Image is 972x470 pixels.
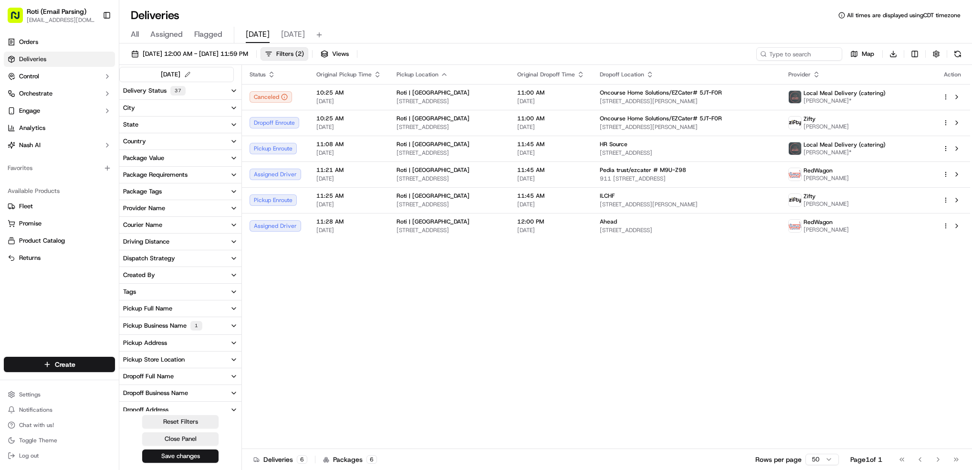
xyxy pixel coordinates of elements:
button: Create [4,357,115,372]
span: RedWagon [804,167,833,174]
span: 10:25 AM [316,115,381,122]
span: Deliveries [19,55,46,64]
span: Map [862,50,874,58]
button: Driving Distance [119,234,241,250]
button: Dispatch Strategy [119,250,241,267]
div: Dropoff Address [123,406,168,414]
span: Roti | [GEOGRAPHIC_DATA] [397,218,470,225]
div: State [123,120,138,129]
button: Nash AI [4,138,115,153]
span: Toggle Theme [19,437,57,444]
button: Refresh [951,47,964,61]
button: Reset Filters [142,415,219,428]
div: Favorites [4,160,115,176]
span: HR Source [600,140,627,148]
div: [DATE] [161,69,193,80]
button: Country [119,133,241,150]
span: Orders [19,38,38,46]
a: Promise [8,219,111,228]
span: 10:25 AM [316,89,381,96]
h1: Deliveries [131,8,179,23]
p: Rows per page [755,455,802,464]
span: Pedia trust/ezcater # M9U-Z98 [600,166,686,174]
div: 1 [190,321,202,331]
button: City [119,100,241,116]
span: Filters [276,50,304,58]
a: Product Catalog [8,236,111,245]
span: 11:00 AM [517,115,585,122]
div: 6 [297,455,307,464]
span: Chat with us! [19,421,54,429]
button: Product Catalog [4,233,115,248]
span: 11:00 AM [517,89,585,96]
img: time_to_eat_nevada_logo [789,220,801,232]
a: Analytics [4,120,115,136]
button: Filters(2) [261,47,308,61]
span: [STREET_ADDRESS][PERSON_NAME] [600,97,773,105]
button: Created By [119,267,241,283]
button: State [119,117,241,133]
span: 11:45 AM [517,140,585,148]
div: Dropoff Business Name [123,389,188,397]
button: Fleet [4,199,115,214]
div: Country [123,137,146,146]
span: [PERSON_NAME] [804,123,849,130]
button: Views [316,47,353,61]
button: Courier Name [119,217,241,233]
div: 6 [366,455,377,464]
span: RedWagon [804,218,833,226]
button: Pickup Store Location [119,352,241,368]
span: [STREET_ADDRESS] [397,226,502,234]
span: 11:08 AM [316,140,381,148]
button: Map [846,47,878,61]
div: Driving Distance [123,237,169,246]
span: [EMAIL_ADDRESS][DOMAIN_NAME] [27,16,95,24]
span: [DATE] [517,226,585,234]
span: 11:45 AM [517,166,585,174]
span: [STREET_ADDRESS] [600,149,773,157]
span: [DATE] [316,97,381,105]
div: Canceled [250,91,292,103]
span: Pickup Location [397,71,439,78]
button: Dropoff Full Name [119,368,241,385]
span: [STREET_ADDRESS] [397,149,502,157]
button: Returns [4,250,115,266]
img: lmd_logo.png [789,91,801,103]
span: Control [19,72,39,81]
img: time_to_eat_nevada_logo [789,168,801,181]
span: Original Pickup Time [316,71,372,78]
button: Orchestrate [4,86,115,101]
button: Provider Name [119,200,241,216]
button: Toggle Theme [4,434,115,447]
button: Settings [4,388,115,401]
span: [STREET_ADDRESS][PERSON_NAME] [600,123,773,131]
button: Pickup Address [119,335,241,351]
a: Returns [8,254,111,262]
div: Packages [323,455,377,464]
button: Chat with us! [4,418,115,432]
button: Package Requirements [119,167,241,183]
span: [STREET_ADDRESS] [397,123,502,131]
span: [DATE] [316,201,381,208]
button: Dropoff Address [119,402,241,418]
span: [DATE] [517,97,585,105]
span: Nash AI [19,141,41,150]
span: Roti (Email Parsing) [27,7,86,16]
div: Tags [123,288,136,296]
span: Roti | [GEOGRAPHIC_DATA] [397,192,470,200]
div: Pickup Full Name [123,304,172,313]
span: 11:21 AM [316,166,381,174]
button: Delivery Status37 [119,82,241,99]
span: ( 2 ) [295,50,304,58]
button: Tags [119,284,241,300]
span: [DATE] [517,123,585,131]
span: [STREET_ADDRESS] [397,201,502,208]
span: Local Meal Delivery (catering) [804,89,886,97]
button: Pickup Business Name1 [119,317,241,334]
button: Dropoff Business Name [119,385,241,401]
span: Product Catalog [19,236,65,245]
a: Fleet [8,202,111,211]
div: Package Value [123,154,164,162]
span: [DATE] [517,149,585,157]
div: Pickup Address [123,339,167,347]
